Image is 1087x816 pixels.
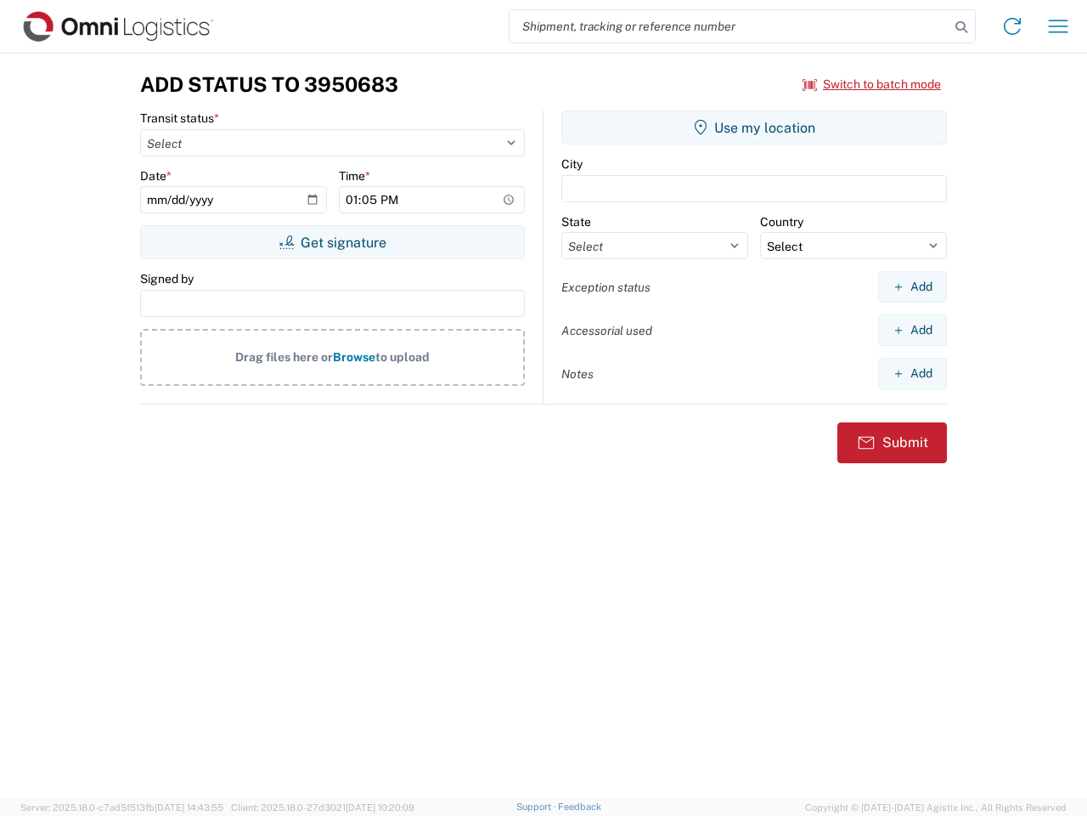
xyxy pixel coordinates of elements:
[837,422,947,463] button: Submit
[339,168,370,184] label: Time
[375,350,430,364] span: to upload
[561,280,651,295] label: Exception status
[510,10,949,42] input: Shipment, tracking or reference number
[140,72,398,97] h3: Add Status to 3950683
[561,323,652,338] label: Accessorial used
[805,800,1067,815] span: Copyright © [DATE]-[DATE] Agistix Inc., All Rights Reserved
[155,802,223,813] span: [DATE] 14:43:55
[561,156,583,172] label: City
[878,358,947,389] button: Add
[561,110,947,144] button: Use my location
[516,802,559,812] a: Support
[231,802,414,813] span: Client: 2025.18.0-27d3021
[558,802,601,812] a: Feedback
[878,271,947,303] button: Add
[346,802,414,813] span: [DATE] 10:20:09
[140,271,194,286] label: Signed by
[20,802,223,813] span: Server: 2025.18.0-c7ad5f513fb
[878,314,947,346] button: Add
[235,350,333,364] span: Drag files here or
[803,71,941,99] button: Switch to batch mode
[140,110,219,126] label: Transit status
[140,168,172,184] label: Date
[561,214,591,229] label: State
[333,350,375,364] span: Browse
[760,214,803,229] label: Country
[561,366,594,382] label: Notes
[140,225,525,259] button: Get signature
